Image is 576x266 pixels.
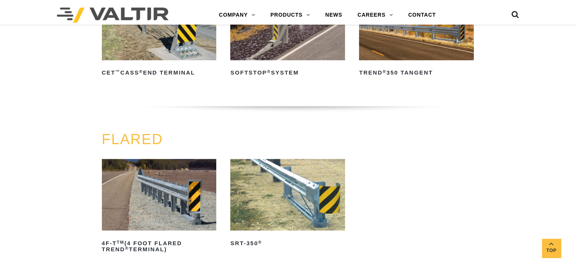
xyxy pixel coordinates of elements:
h2: TREND 350 Tangent [359,67,474,79]
a: SRT-350® [230,159,345,249]
a: FLARED [102,131,163,147]
sup: ® [125,246,129,250]
img: Valtir [57,8,169,23]
h2: SoftStop System [230,67,345,79]
h2: SRT-350 [230,237,345,249]
sup: ™ [116,69,120,74]
a: 4F-TTM(4 Foot Flared TREND®Terminal) [102,159,217,255]
h2: 4F-T (4 Foot Flared TREND Terminal) [102,237,217,255]
sup: ® [382,69,386,74]
a: NEWS [318,8,350,23]
a: CONTACT [401,8,443,23]
a: COMPANY [211,8,263,23]
sup: ® [258,240,262,244]
a: PRODUCTS [263,8,318,23]
sup: ® [139,69,143,74]
span: Top [542,246,561,255]
a: CAREERS [350,8,401,23]
a: Top [542,239,561,258]
sup: TM [117,240,124,244]
h2: CET CASS End Terminal [102,67,217,79]
sup: ® [267,69,271,74]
